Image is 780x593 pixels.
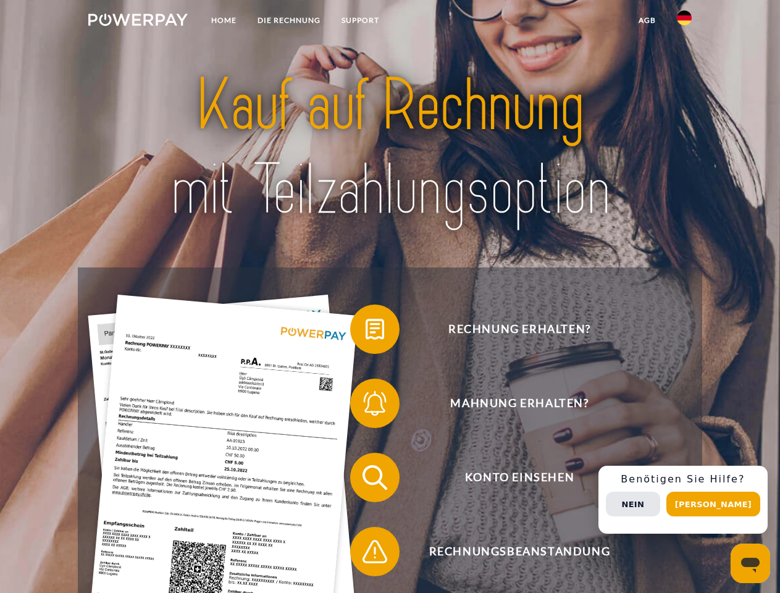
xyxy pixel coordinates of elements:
span: Rechnungsbeanstandung [368,527,671,576]
img: de [677,11,692,25]
a: SUPPORT [331,9,390,32]
iframe: Schaltfläche zum Öffnen des Messaging-Fensters [731,544,770,583]
div: Schnellhilfe [598,466,768,534]
a: DIE RECHNUNG [247,9,331,32]
a: Home [201,9,247,32]
button: [PERSON_NAME] [666,492,760,516]
button: Rechnung erhalten? [350,305,671,354]
a: agb [628,9,666,32]
button: Nein [606,492,660,516]
img: title-powerpay_de.svg [118,59,662,237]
span: Rechnung erhalten? [368,305,671,354]
button: Rechnungsbeanstandung [350,527,671,576]
img: logo-powerpay-white.svg [88,14,188,26]
button: Konto einsehen [350,453,671,502]
span: Mahnung erhalten? [368,379,671,428]
img: qb_search.svg [359,462,390,493]
span: Konto einsehen [368,453,671,502]
button: Mahnung erhalten? [350,379,671,428]
img: qb_bell.svg [359,388,390,419]
img: qb_bill.svg [359,314,390,345]
h3: Benötigen Sie Hilfe? [606,473,760,486]
img: qb_warning.svg [359,536,390,567]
